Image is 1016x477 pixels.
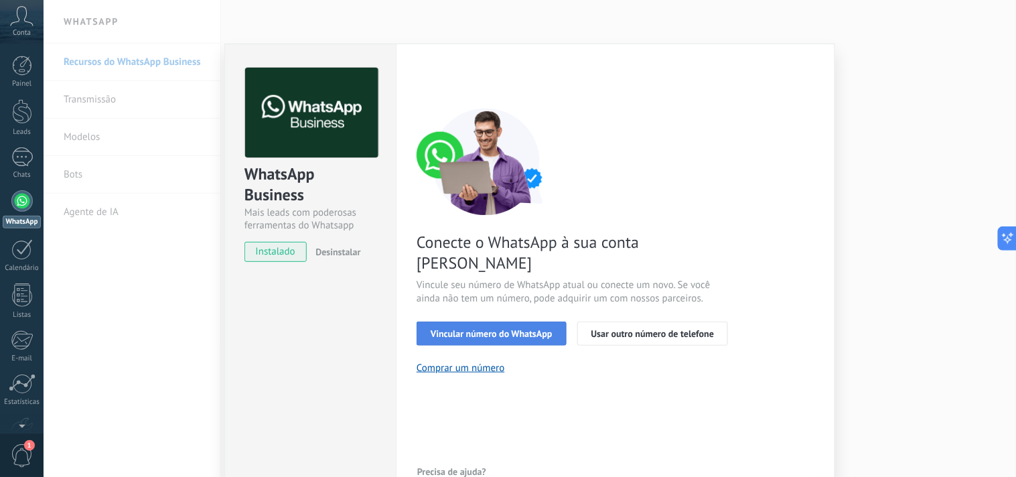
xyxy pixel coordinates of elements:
button: Comprar um número [417,362,505,374]
span: Usar outro número de telefone [591,329,715,338]
div: Calendário [3,264,42,273]
img: logo_main.png [245,68,378,158]
button: Desinstalar [310,242,360,262]
div: E-mail [3,354,42,363]
div: Mais leads com poderosas ferramentas do Whatsapp [244,206,376,232]
img: connect number [417,108,557,215]
button: Vincular número do WhatsApp [417,322,567,346]
span: Conta [13,29,31,38]
span: Vincule seu número de WhatsApp atual ou conecte um novo. Se você ainda não tem um número, pode ad... [417,279,735,305]
div: Painel [3,80,42,88]
span: Conecte o WhatsApp à sua conta [PERSON_NAME] [417,232,735,273]
span: Desinstalar [315,246,360,258]
button: Usar outro número de telefone [577,322,729,346]
div: WhatsApp [3,216,41,228]
div: Listas [3,311,42,320]
span: Vincular número do WhatsApp [431,329,553,338]
div: WhatsApp Business [244,163,376,206]
span: Precisa de ajuda? [417,467,486,476]
div: Leads [3,128,42,137]
div: Chats [3,171,42,180]
span: instalado [245,242,306,262]
div: Estatísticas [3,398,42,407]
span: 1 [24,440,35,451]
